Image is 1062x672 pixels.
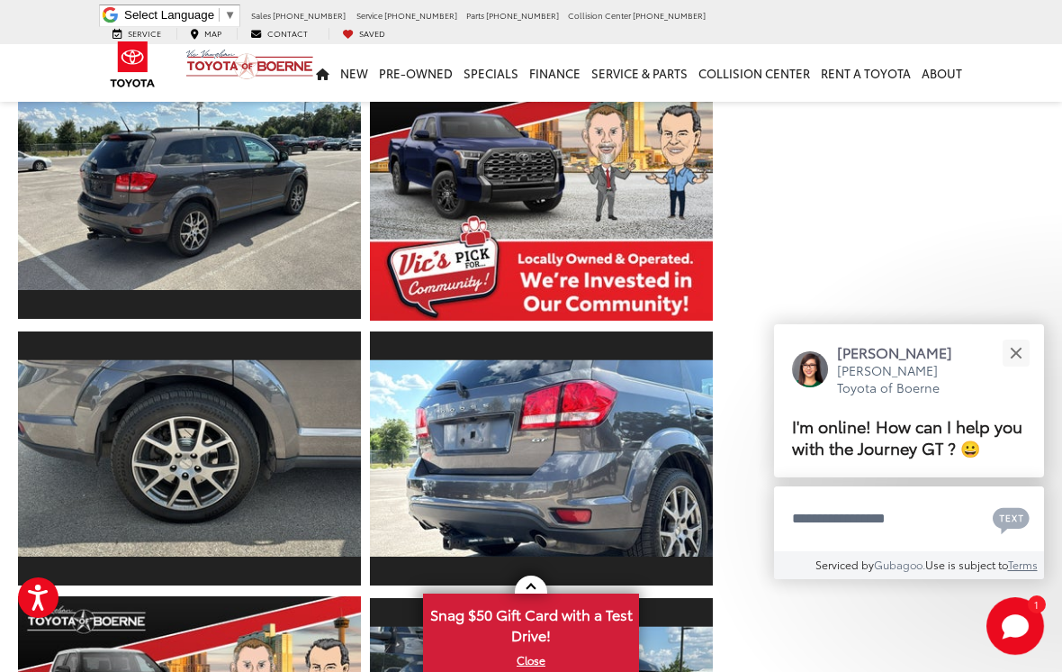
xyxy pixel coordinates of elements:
a: Rent a Toyota [815,44,916,102]
span: Use is subject to [925,557,1008,572]
a: My Saved Vehicles [328,28,399,40]
span: Serviced by [815,557,874,572]
span: ▼ [224,8,236,22]
span: Saved [359,27,385,39]
img: Vic Vaughan Toyota of Boerne [185,49,314,80]
a: Service & Parts: Opens in a new tab [586,44,693,102]
span: Snag $50 Gift Card with a Test Drive! [425,595,637,650]
span: ​ [219,8,220,22]
span: Contact [267,27,308,39]
a: Home [310,44,335,102]
span: I'm online! How can I help you with the Journey GT ? 😀 [792,413,1022,459]
a: Map [176,28,235,40]
span: [PHONE_NUMBER] [273,9,346,21]
a: Expand Photo 9 [370,330,713,587]
span: Parts [466,9,484,21]
button: Close [996,333,1035,372]
a: Contact [237,28,321,40]
a: Finance [524,44,586,102]
a: Pre-Owned [373,44,458,102]
img: 2017 Dodge Journey GT [366,60,716,322]
span: Sales [251,9,271,21]
p: [PERSON_NAME] [837,342,970,362]
svg: Start Chat [986,597,1044,655]
a: Expand Photo 7 [370,63,713,321]
a: Collision Center [693,44,815,102]
span: Service [356,9,382,21]
span: [PHONE_NUMBER] [633,9,706,21]
textarea: Type your message [774,486,1044,551]
span: [PHONE_NUMBER] [384,9,457,21]
img: 2017 Dodge Journey GT [366,360,716,558]
button: Chat with SMS [987,498,1035,539]
button: Toggle Chat Window [986,597,1044,655]
span: Collision Center [568,9,631,21]
img: 2017 Dodge Journey GT [14,94,364,291]
a: Terms [1008,557,1038,572]
a: Select Language​ [124,8,236,22]
span: Service [128,27,161,39]
a: Gubagoo. [874,557,925,572]
a: Expand Photo 6 [18,63,361,321]
svg: Text [993,505,1030,534]
span: [PHONE_NUMBER] [486,9,559,21]
a: Expand Photo 8 [18,330,361,587]
p: [PERSON_NAME] Toyota of Boerne [837,362,970,397]
div: Close[PERSON_NAME][PERSON_NAME] Toyota of BoerneI'm online! How can I help you with the Journey G... [774,324,1044,579]
a: About [916,44,967,102]
a: Service [99,28,175,40]
span: 1 [1034,600,1039,608]
a: Specials [458,44,524,102]
img: Toyota [99,35,166,94]
span: Map [204,27,221,39]
img: 2017 Dodge Journey GT [14,360,364,558]
span: Select Language [124,8,214,22]
a: New [335,44,373,102]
